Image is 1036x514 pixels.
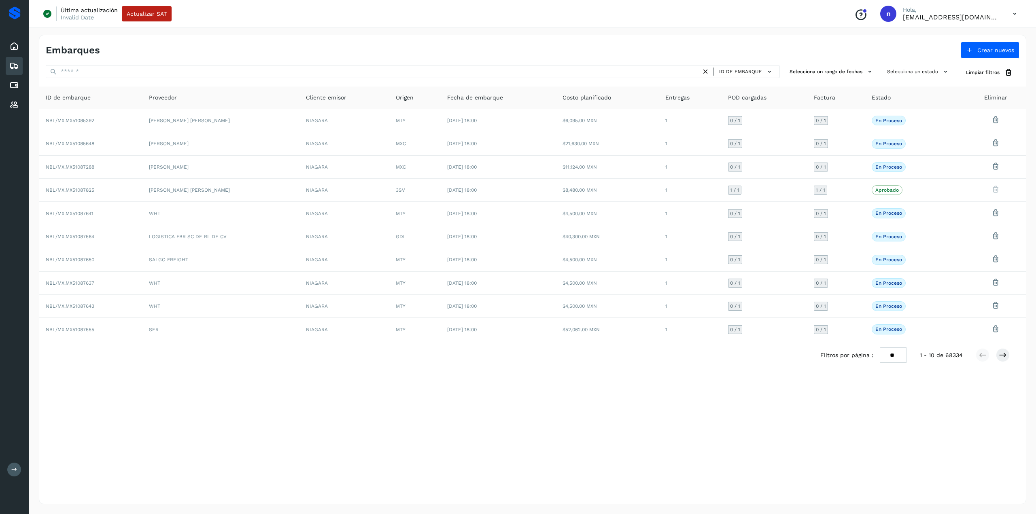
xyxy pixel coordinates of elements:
[46,93,91,102] span: ID de embarque
[299,202,389,225] td: NIAGARA
[6,76,23,94] div: Cuentas por pagar
[665,93,690,102] span: Entregas
[875,187,899,193] p: Aprobado
[299,318,389,341] td: NIAGARA
[447,118,477,123] span: [DATE] 18:00
[389,109,441,132] td: MTY
[127,11,167,17] span: Actualizar SAT
[61,14,94,21] p: Invalid Date
[730,188,739,192] span: 1 / 1
[6,96,23,114] div: Proveedores
[142,156,300,179] td: [PERSON_NAME]
[447,141,477,146] span: [DATE] 18:00
[816,141,826,146] span: 0 / 1
[447,234,477,239] span: [DATE] 18:00
[563,93,611,102] span: Costo planificado
[903,6,1000,13] p: Hola,
[875,118,902,123] p: En proceso
[966,69,1000,76] span: Limpiar filtros
[556,202,659,225] td: $4,500.00 MXN
[46,118,94,123] span: NBL/MX.MX51085392
[903,13,1000,21] p: niagara+prod@solvento.mx
[142,179,300,202] td: [PERSON_NAME] [PERSON_NAME]
[814,93,835,102] span: Factura
[659,272,721,295] td: 1
[920,351,963,360] span: 1 - 10 de 68334
[730,304,740,309] span: 0 / 1
[46,187,94,193] span: NBL/MX.MX51087825
[46,280,94,286] span: NBL/MX.MX51087637
[299,132,389,155] td: NIAGARA
[46,257,94,262] span: NBL/MX.MX51087650
[875,234,902,239] p: En proceso
[447,164,477,170] span: [DATE] 18:00
[875,141,902,146] p: En proceso
[6,57,23,75] div: Embarques
[299,179,389,202] td: NIAGARA
[299,225,389,248] td: NIAGARA
[820,351,873,360] span: Filtros por página :
[389,202,441,225] td: MTY
[717,66,776,78] button: ID de embarque
[556,132,659,155] td: $21,630.00 MXN
[816,211,826,216] span: 0 / 1
[730,211,740,216] span: 0 / 1
[142,318,300,341] td: SER
[875,280,902,286] p: En proceso
[556,318,659,341] td: $52,062.00 MXN
[816,188,825,192] span: 1 / 1
[730,141,740,146] span: 0 / 1
[659,156,721,179] td: 1
[142,225,300,248] td: LOGISTICA FBR SC DE RL DE CV
[730,257,740,262] span: 0 / 1
[961,42,1019,59] button: Crear nuevos
[396,93,414,102] span: Origen
[816,281,826,286] span: 0 / 1
[816,304,826,309] span: 0 / 1
[389,318,441,341] td: MTY
[389,295,441,318] td: MTY
[389,132,441,155] td: MXC
[556,109,659,132] td: $6,095.00 MXN
[719,68,762,75] span: ID de embarque
[389,179,441,202] td: 3SV
[6,38,23,55] div: Inicio
[556,272,659,295] td: $4,500.00 MXN
[389,156,441,179] td: MXC
[659,109,721,132] td: 1
[659,295,721,318] td: 1
[659,179,721,202] td: 1
[389,248,441,271] td: MTY
[960,65,1019,80] button: Limpiar filtros
[447,327,477,332] span: [DATE] 18:00
[389,225,441,248] td: GDL
[872,93,891,102] span: Estado
[816,257,826,262] span: 0 / 1
[875,164,902,170] p: En proceso
[556,156,659,179] td: $11,124.00 MXN
[299,295,389,318] td: NIAGARA
[875,257,902,262] p: En proceso
[299,248,389,271] td: NIAGARA
[977,47,1014,53] span: Crear nuevos
[299,156,389,179] td: NIAGARA
[730,165,740,169] span: 0 / 1
[659,202,721,225] td: 1
[730,234,740,239] span: 0 / 1
[816,165,826,169] span: 0 / 1
[556,248,659,271] td: $4,500.00 MXN
[659,318,721,341] td: 1
[816,327,826,332] span: 0 / 1
[142,202,300,225] td: WHT
[447,257,477,262] span: [DATE] 18:00
[730,327,740,332] span: 0 / 1
[46,44,100,56] h4: Embarques
[142,295,300,318] td: WHT
[659,132,721,155] td: 1
[299,109,389,132] td: NIAGARA
[447,211,477,216] span: [DATE] 18:00
[875,326,902,332] p: En proceso
[556,179,659,202] td: $8,480.00 MXN
[46,211,93,216] span: NBL/MX.MX51087641
[389,272,441,295] td: MTY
